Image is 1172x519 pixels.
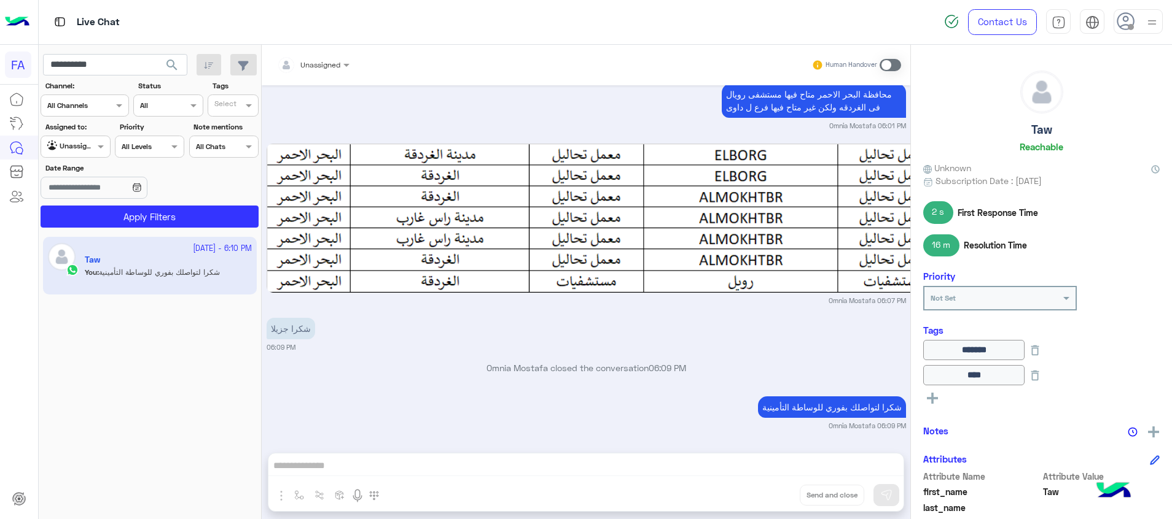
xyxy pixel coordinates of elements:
[1046,9,1071,35] a: tab
[1144,15,1160,30] img: profile
[923,485,1041,498] span: first_name
[5,9,29,35] img: Logo
[52,14,68,29] img: tab
[193,121,257,133] label: Note mentions
[936,174,1042,187] span: Subscription Date : [DATE]
[1052,15,1066,29] img: tab
[829,421,906,431] small: Omnia Mostafa 06:09 PM
[826,60,877,70] small: Human Handover
[968,9,1037,35] a: Contact Us
[923,453,967,464] h6: Attributes
[1020,141,1063,152] h6: Reachable
[120,121,183,133] label: Priority
[923,425,948,436] h6: Notes
[958,206,1038,219] span: First Response Time
[923,501,1041,514] span: last_name
[45,121,109,133] label: Assigned to:
[157,54,187,80] button: search
[1043,470,1160,483] span: Attribute Value
[923,470,1041,483] span: Attribute Name
[1128,427,1138,437] img: notes
[213,98,236,112] div: Select
[722,83,906,118] p: 27/9/2025, 6:01 PM
[649,363,686,373] span: 06:09 PM
[800,485,864,506] button: Send and close
[1092,470,1135,513] img: hulul-logo.png
[5,52,31,78] div: FA
[1043,485,1160,498] span: Taw
[758,396,906,418] p: 27/9/2025, 6:09 PM
[923,325,1160,336] h6: Tags
[41,206,259,228] button: Apply Filters
[300,60,340,69] span: Unassigned
[1148,426,1159,437] img: add
[45,163,183,174] label: Date Range
[1031,123,1052,137] h5: Taw
[829,296,906,306] small: Omnia Mostafa 06:07 PM
[267,361,906,374] p: Omnia Mostafa closed the conversation
[77,14,120,31] p: Live Chat
[923,161,971,174] span: Unknown
[267,318,315,339] p: 27/9/2025, 6:09 PM
[1085,15,1100,29] img: tab
[923,201,953,223] span: 2 s
[923,271,955,282] h6: Priority
[165,58,179,72] span: search
[267,342,295,352] small: 06:09 PM
[1021,71,1063,113] img: defaultAdmin.png
[944,14,959,29] img: spinner
[829,121,906,131] small: Omnia Mostafa 06:01 PM
[964,239,1027,252] span: Resolution Time
[923,234,959,256] span: 16 m
[45,80,128,91] label: Channel:
[213,80,257,91] label: Tags
[138,80,201,91] label: Status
